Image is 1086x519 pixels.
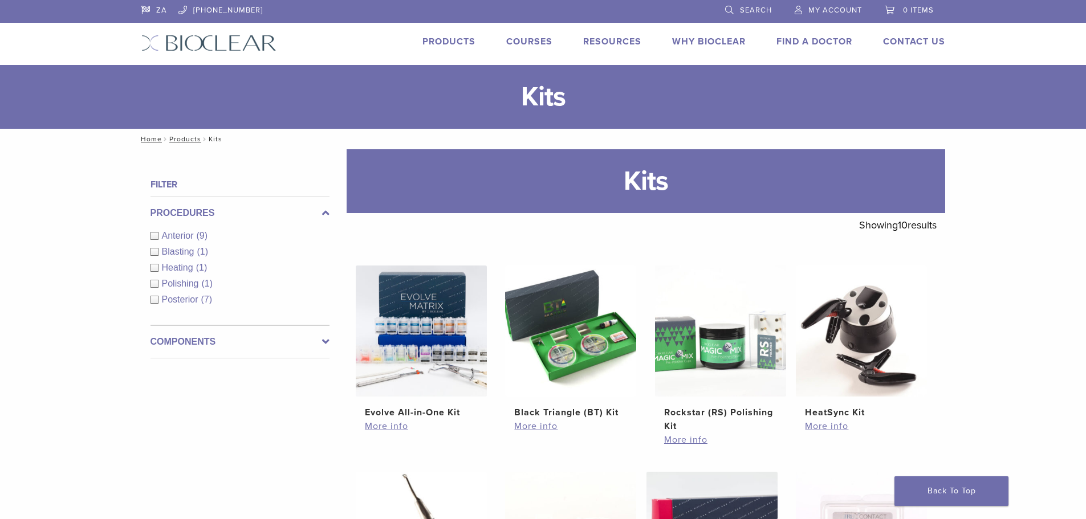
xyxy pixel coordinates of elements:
[805,419,918,433] a: More info
[201,279,213,288] span: (1)
[898,219,908,231] span: 10
[141,35,276,51] img: Bioclear
[162,231,197,240] span: Anterior
[654,265,787,433] a: Rockstar (RS) Polishing KitRockstar (RS) Polishing Kit
[197,231,208,240] span: (9)
[151,206,330,220] label: Procedures
[805,406,918,419] h2: HeatSync Kit
[201,295,213,304] span: (7)
[422,36,475,47] a: Products
[162,295,201,304] span: Posterior
[162,263,196,272] span: Heating
[583,36,641,47] a: Resources
[796,265,927,397] img: HeatSync Kit
[151,178,330,191] h4: Filter
[859,213,937,237] p: Showing results
[808,6,862,15] span: My Account
[356,265,487,397] img: Evolve All-in-One Kit
[196,263,208,272] span: (1)
[197,247,208,256] span: (1)
[133,129,954,149] nav: Kits
[894,476,1008,506] a: Back To Top
[776,36,852,47] a: Find A Doctor
[903,6,934,15] span: 0 items
[672,36,746,47] a: Why Bioclear
[505,265,636,397] img: Black Triangle (BT) Kit
[883,36,945,47] a: Contact Us
[664,406,777,433] h2: Rockstar (RS) Polishing Kit
[137,135,162,143] a: Home
[365,406,478,419] h2: Evolve All-in-One Kit
[505,265,637,419] a: Black Triangle (BT) KitBlack Triangle (BT) Kit
[506,36,552,47] a: Courses
[355,265,488,419] a: Evolve All-in-One KitEvolve All-in-One Kit
[655,265,786,397] img: Rockstar (RS) Polishing Kit
[740,6,772,15] span: Search
[162,279,202,288] span: Polishing
[514,419,627,433] a: More info
[162,136,169,142] span: /
[514,406,627,419] h2: Black Triangle (BT) Kit
[365,419,478,433] a: More info
[162,247,197,256] span: Blasting
[664,433,777,447] a: More info
[201,136,209,142] span: /
[151,335,330,349] label: Components
[795,265,928,419] a: HeatSync KitHeatSync Kit
[169,135,201,143] a: Products
[347,149,945,213] h1: Kits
